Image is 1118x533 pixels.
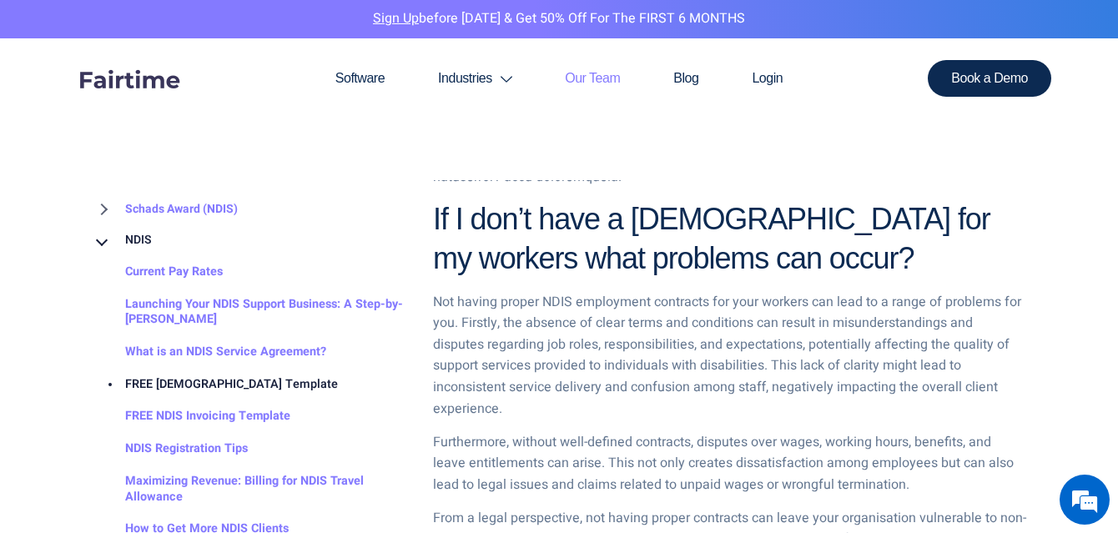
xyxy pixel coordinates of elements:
[928,60,1051,97] a: Book a Demo
[92,433,248,465] a: NDIS Registration Tips
[92,194,238,225] a: Schads Award (NDIS)
[92,225,152,257] a: NDIS
[8,355,318,414] textarea: Type your message and hit 'Enter'
[433,432,1026,496] p: Furthermore, without well-defined contracts, disputes over wages, working hours, benefits, and le...
[13,8,1105,30] p: before [DATE] & Get 50% Off for the FIRST 6 MONTHS
[92,401,290,434] a: FREE NDIS Invoicing Template
[647,38,725,118] a: Blog
[433,202,990,275] strong: If I don’t have a [DEMOGRAPHIC_DATA] for my workers what problems can occur?
[92,289,408,336] a: Launching Your NDIS Support Business: A Step-by-[PERSON_NAME]
[538,38,647,118] a: Our Team
[373,8,419,28] a: Sign Up
[97,160,230,329] span: We're online!
[411,38,538,118] a: Industries
[725,38,809,118] a: Login
[274,8,314,48] div: Minimize live chat window
[309,38,411,118] a: Software
[87,93,280,115] div: Chat with us now
[951,72,1028,85] span: Book a Demo
[92,369,338,401] a: FREE [DEMOGRAPHIC_DATA] Template
[92,465,408,513] a: Maximizing Revenue: Billing for NDIS Travel Allowance
[433,292,1026,420] p: Not having proper NDIS employment contracts for your workers can lead to a range of problems for ...
[92,256,223,289] a: Current Pay Rates
[92,336,326,369] a: What is an NDIS Service Agreement?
